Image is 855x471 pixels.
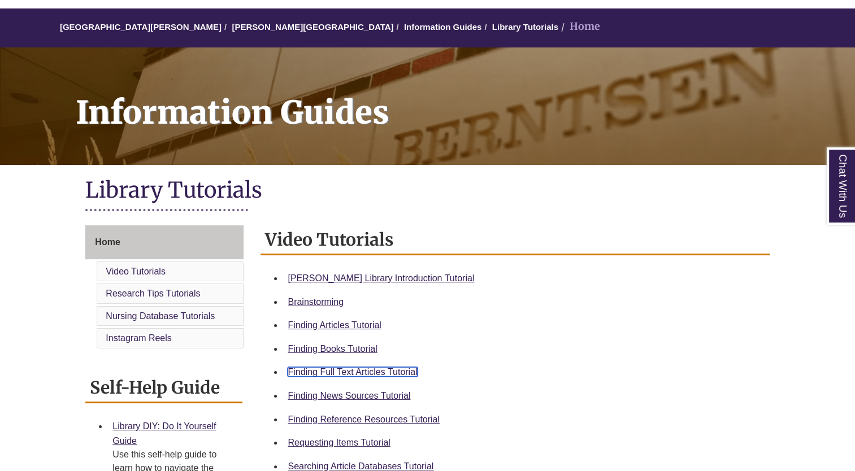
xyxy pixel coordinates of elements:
a: Finding News Sources Tutorial [288,391,410,400]
a: Home [85,225,244,259]
a: Finding Articles Tutorial [288,320,381,330]
a: Video Tutorials [106,267,166,276]
a: Library DIY: Do It Yourself Guide [112,421,216,446]
a: Finding Books Tutorial [288,344,377,354]
a: Research Tips Tutorials [106,289,200,298]
span: Home [95,237,120,247]
a: Library Tutorials [492,22,558,32]
a: Finding Reference Resources Tutorial [288,415,440,424]
h1: Information Guides [63,47,855,150]
h2: Self-Help Guide [85,373,242,403]
a: Searching Article Databases Tutorial [288,461,433,471]
a: [GEOGRAPHIC_DATA][PERSON_NAME] [60,22,222,32]
h1: Library Tutorials [85,176,769,206]
a: Finding Full Text Articles Tutorial [288,367,417,377]
a: [PERSON_NAME][GEOGRAPHIC_DATA] [232,22,393,32]
a: Information Guides [404,22,482,32]
h2: Video Tutorials [261,225,769,255]
a: Instagram Reels [106,333,172,343]
a: Requesting Items Tutorial [288,438,390,447]
a: Brainstorming [288,297,344,307]
a: Nursing Database Tutorials [106,311,215,321]
div: Guide Page Menu [85,225,244,351]
li: Home [558,19,600,35]
a: [PERSON_NAME] Library Introduction Tutorial [288,273,474,283]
